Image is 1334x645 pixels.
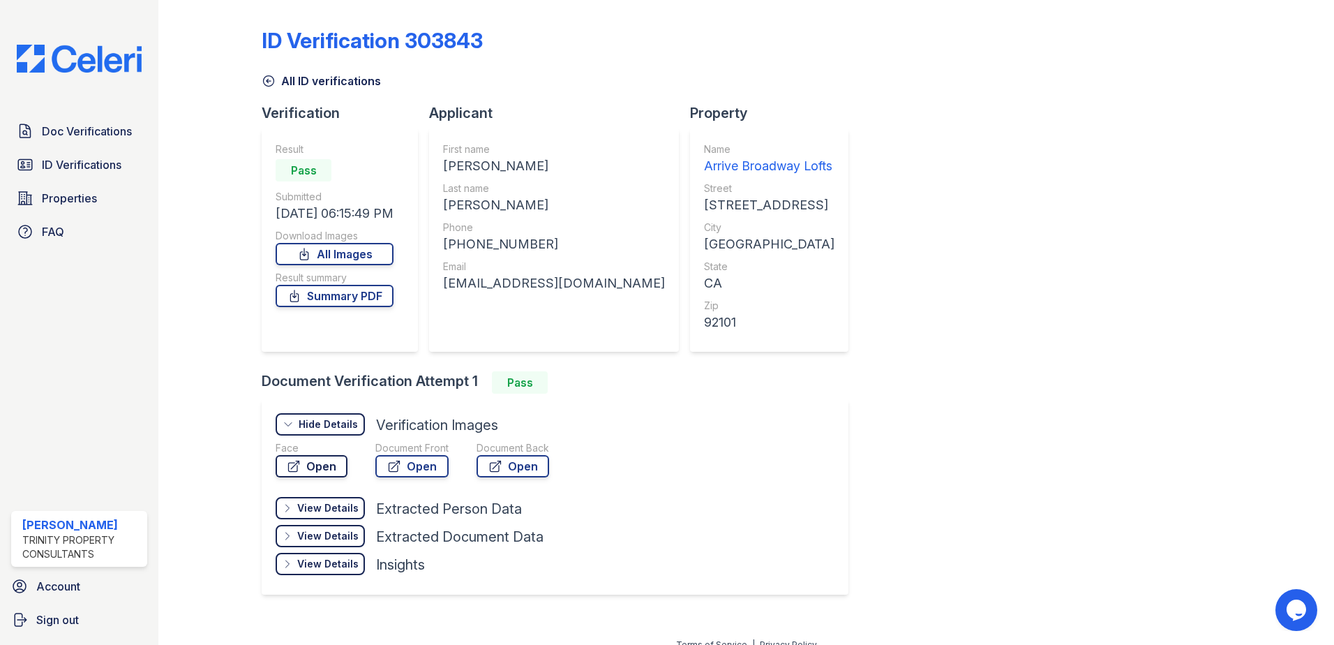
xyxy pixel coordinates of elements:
div: 92101 [704,313,834,332]
div: Verification Images [376,415,498,435]
span: FAQ [42,223,64,240]
div: [PERSON_NAME] [22,517,142,533]
div: [DATE] 06:15:49 PM [276,204,394,223]
span: Properties [42,190,97,207]
div: View Details [297,557,359,571]
div: Last name [443,181,665,195]
a: Open [375,455,449,477]
div: State [704,260,834,274]
a: Summary PDF [276,285,394,307]
a: All Images [276,243,394,265]
div: Arrive Broadway Lofts [704,156,834,176]
span: Doc Verifications [42,123,132,140]
div: Result [276,142,394,156]
div: CA [704,274,834,293]
a: Sign out [6,606,153,634]
div: Email [443,260,665,274]
div: Insights [376,555,425,574]
div: [STREET_ADDRESS] [704,195,834,215]
div: [PERSON_NAME] [443,156,665,176]
a: Name Arrive Broadway Lofts [704,142,834,176]
a: Open [276,455,347,477]
div: ID Verification 303843 [262,28,483,53]
div: First name [443,142,665,156]
a: ID Verifications [11,151,147,179]
div: Document Verification Attempt 1 [262,371,860,394]
div: City [704,221,834,235]
div: Name [704,142,834,156]
div: Verification [262,103,429,123]
div: Submitted [276,190,394,204]
div: Pass [276,159,331,181]
div: Face [276,441,347,455]
a: Doc Verifications [11,117,147,145]
div: Document Back [477,441,549,455]
a: All ID verifications [262,73,381,89]
a: FAQ [11,218,147,246]
div: Hide Details [299,417,358,431]
span: ID Verifications [42,156,121,173]
div: Extracted Person Data [376,499,522,519]
div: Download Images [276,229,394,243]
div: Trinity Property Consultants [22,533,142,561]
a: Open [477,455,549,477]
div: [GEOGRAPHIC_DATA] [704,235,834,254]
div: Phone [443,221,665,235]
img: CE_Logo_Blue-a8612792a0a2168367f1c8372b55b34899dd931a85d93a1a3d3e32e68fde9ad4.png [6,45,153,73]
div: View Details [297,529,359,543]
div: [PERSON_NAME] [443,195,665,215]
div: [PHONE_NUMBER] [443,235,665,254]
div: Result summary [276,271,394,285]
div: Zip [704,299,834,313]
div: Street [704,181,834,195]
div: Property [690,103,860,123]
div: Applicant [429,103,690,123]
div: Extracted Document Data [376,527,544,547]
iframe: chat widget [1275,589,1320,631]
div: Document Front [375,441,449,455]
a: Account [6,572,153,600]
span: Account [36,578,80,595]
div: View Details [297,501,359,515]
div: [EMAIL_ADDRESS][DOMAIN_NAME] [443,274,665,293]
span: Sign out [36,611,79,628]
div: Pass [492,371,548,394]
a: Properties [11,184,147,212]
